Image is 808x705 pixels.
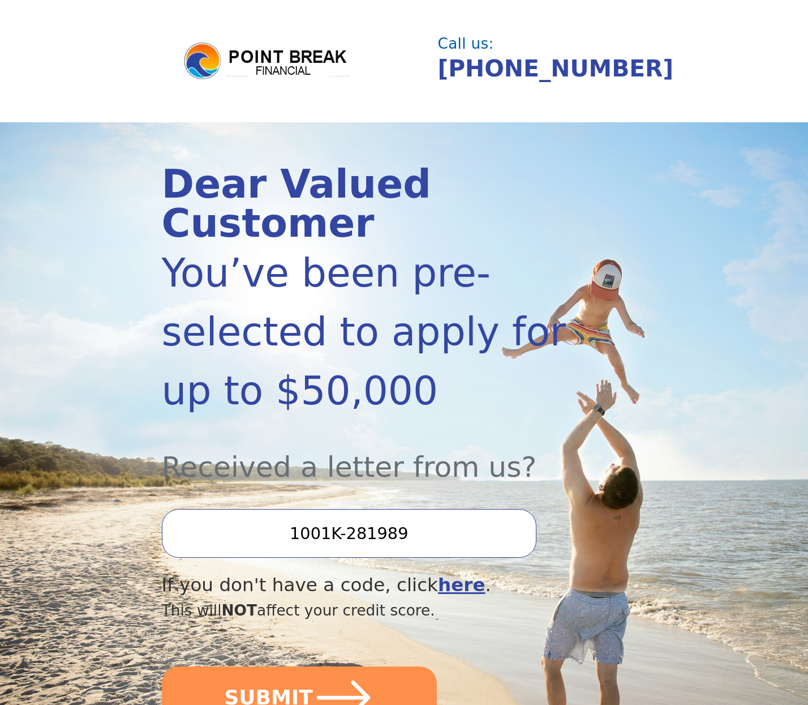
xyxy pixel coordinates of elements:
div: This will affect your credit score. [162,599,574,622]
span: NOT [222,601,257,619]
img: logo.png [182,41,352,82]
div: Call us: [438,36,640,51]
div: Dear Valued Customer [162,165,574,243]
a: [PHONE_NUMBER] [438,55,674,82]
div: You’ve been pre-selected to apply for up to $50,000 [162,243,574,420]
div: Received a letter from us? [162,420,574,489]
input: Enter your Offer Code: [162,509,536,558]
a: here [438,574,485,596]
div: If you don't have a code, click . [162,571,574,599]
